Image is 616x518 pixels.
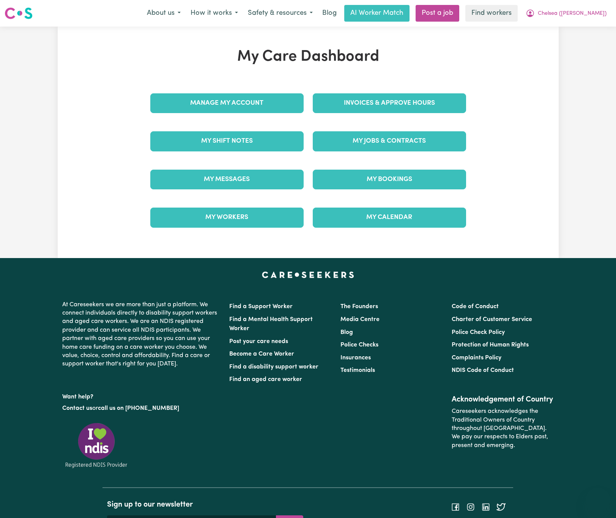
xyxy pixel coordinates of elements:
a: NDIS Code of Conduct [452,367,514,373]
h2: Sign up to our newsletter [107,500,303,509]
span: Chelsea ([PERSON_NAME]) [538,9,607,18]
a: Careseekers logo [5,5,33,22]
p: At Careseekers we are more than just a platform. We connect individuals directly to disability su... [62,298,220,372]
a: Follow Careseekers on Facebook [451,504,460,510]
a: Follow Careseekers on Instagram [466,504,475,510]
a: Find an aged care worker [229,376,302,383]
a: Find a Mental Health Support Worker [229,316,313,332]
a: Complaints Policy [452,355,501,361]
a: call us on [PHONE_NUMBER] [98,405,179,411]
a: Post a job [416,5,459,22]
a: My Jobs & Contracts [313,131,466,151]
a: Insurances [340,355,371,361]
a: My Messages [150,170,304,189]
a: Police Checks [340,342,378,348]
a: Contact us [62,405,92,411]
a: Code of Conduct [452,304,499,310]
a: Blog [340,329,353,335]
a: The Founders [340,304,378,310]
p: or [62,401,220,416]
a: AI Worker Match [344,5,410,22]
a: Post your care needs [229,339,288,345]
a: Manage My Account [150,93,304,113]
img: Careseekers logo [5,6,33,20]
a: My Bookings [313,170,466,189]
button: My Account [521,5,611,21]
a: Find a disability support worker [229,364,318,370]
a: Find workers [465,5,518,22]
button: Safety & resources [243,5,318,21]
img: Registered NDIS provider [62,422,131,469]
a: My Shift Notes [150,131,304,151]
a: Find a Support Worker [229,304,293,310]
button: How it works [186,5,243,21]
a: Charter of Customer Service [452,316,532,323]
a: My Workers [150,208,304,227]
a: Testimonials [340,367,375,373]
a: Protection of Human Rights [452,342,529,348]
a: Blog [318,5,341,22]
button: About us [142,5,186,21]
h1: My Care Dashboard [146,48,471,66]
a: My Calendar [313,208,466,227]
a: Careseekers home page [262,272,354,278]
a: Invoices & Approve Hours [313,93,466,113]
a: Follow Careseekers on LinkedIn [481,504,490,510]
a: Become a Care Worker [229,351,294,357]
p: Want help? [62,390,220,401]
p: Careseekers acknowledges the Traditional Owners of Country throughout [GEOGRAPHIC_DATA]. We pay o... [452,404,554,453]
iframe: Button to launch messaging window [586,488,610,512]
h2: Acknowledgement of Country [452,395,554,404]
a: Police Check Policy [452,329,505,335]
a: Follow Careseekers on Twitter [496,504,506,510]
a: Media Centre [340,316,380,323]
